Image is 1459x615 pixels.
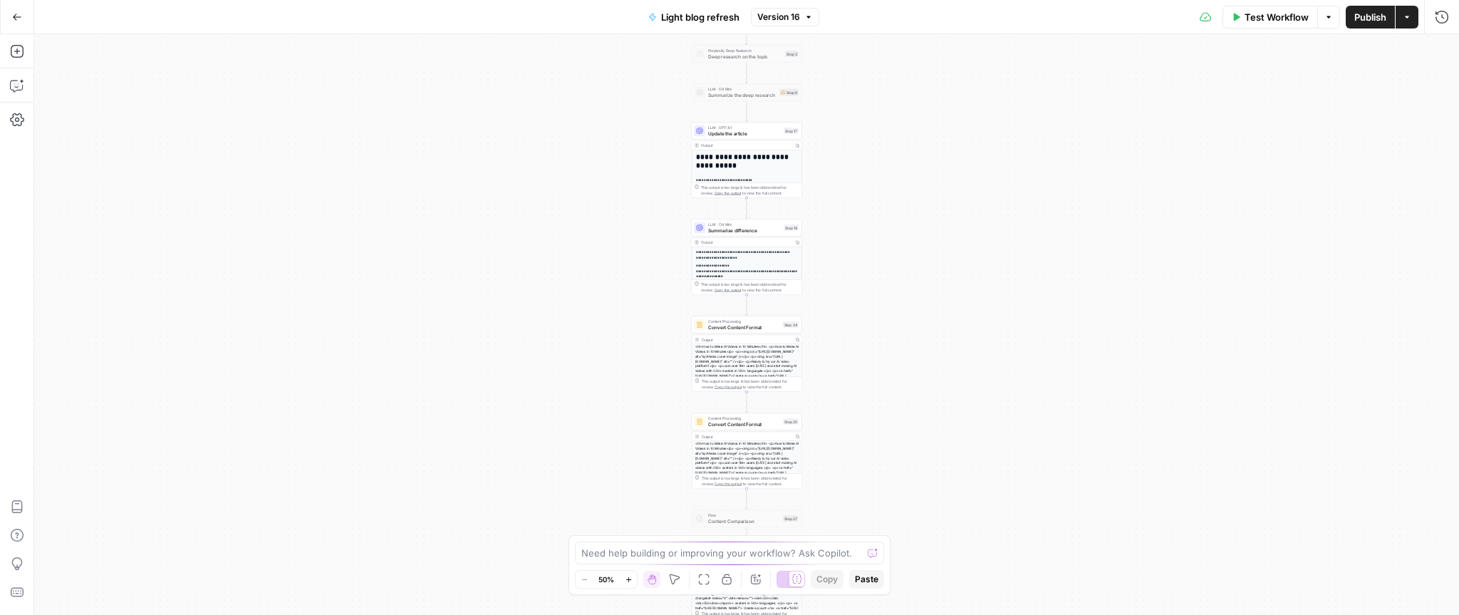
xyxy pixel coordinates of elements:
[692,46,802,63] div: Perplexity Deep ResearchDeep research on the topicStep 3
[746,198,748,219] g: Edge from step_17 to step_19
[785,51,799,57] div: Step 3
[783,515,799,522] div: Step 27
[1354,10,1386,24] span: Publish
[692,84,802,101] div: LLM · O4 MiniSummarize the deep researchStep 9
[715,385,742,389] span: Copy the output
[701,185,799,196] div: This output is too large & has been abbreviated for review. to view the full content.
[701,336,791,342] div: Output
[849,570,884,589] button: Paste
[701,281,799,293] div: This output is too large & has been abbreviated for review. to view the full content.
[708,324,780,331] span: Convert Content Format
[692,510,802,527] div: FlowContent ComparisonStep 27
[708,130,781,137] span: Update the article
[746,101,748,122] g: Edge from step_9 to step_17
[696,418,703,425] img: o3r9yhbrn24ooq0tey3lueqptmfj
[746,527,748,548] g: Edge from step_27 to step_22
[708,319,780,324] span: Content Processing
[640,6,748,29] button: Light blog refresh
[783,418,799,425] div: Step 25
[751,8,819,26] button: Version 16
[784,224,799,231] div: Step 19
[701,239,791,245] div: Output
[746,24,748,45] g: Edge from step_1 to step_3
[696,321,703,329] img: o3r9yhbrn24ooq0tey3lueqptmfj
[784,128,799,134] div: Step 17
[708,517,780,524] span: Content Comparison
[708,91,777,98] span: Summarize the deep research
[779,89,799,96] div: Step 9
[708,125,781,130] span: LLM · GPT-4.1
[708,415,780,421] span: Content Processing
[715,482,742,486] span: Copy the output
[1346,6,1395,29] button: Publish
[598,574,614,585] span: 50%
[692,344,801,397] div: <h1>How to Make AI Videos in 10 Minutes</h1> <p>How to Make AI Videos in 10 Minutes</p> <p><img s...
[746,392,748,413] g: Edge from step_24 to step_25
[855,573,878,586] span: Paste
[783,321,799,328] div: Step 24
[1222,6,1317,29] button: Test Workflow
[1245,10,1309,24] span: Test Workflow
[708,48,782,53] span: Perplexity Deep Research
[692,413,802,489] div: Content ProcessingConvert Content FormatStep 25Output<h1>How to Make AI Videos in 10 Minutes</h1>...
[708,222,781,227] span: LLM · O4 Mini
[708,420,780,428] span: Convert Content Format
[708,53,782,60] span: Deep research on the topic
[715,191,742,195] span: Copy the output
[746,489,748,510] g: Edge from step_25 to step_27
[811,570,843,589] button: Copy
[701,433,791,439] div: Output
[757,11,800,24] span: Version 16
[692,441,801,494] div: <h1>How to Make AI Videos in 10 Minutes</h1> <p>How to Make AI Videos in 10 Minutes</p> <p><img s...
[708,512,780,518] span: Flow
[746,63,748,83] g: Edge from step_3 to step_9
[661,10,739,24] span: Light blog refresh
[692,316,802,392] div: Content ProcessingConvert Content FormatStep 24Output<h1>How to Make AI Videos in 10 Minutes</h1>...
[701,378,799,390] div: This output is too large & has been abbreviated for review. to view the full content.
[696,515,703,522] img: vrinnnclop0vshvmafd7ip1g7ohf
[746,295,748,316] g: Edge from step_19 to step_24
[708,227,781,234] span: Summarise difference
[715,288,742,292] span: Copy the output
[816,573,838,586] span: Copy
[701,475,799,487] div: This output is too large & has been abbreviated for review. to view the full content.
[701,143,791,148] div: Output
[708,86,777,92] span: LLM · O4 Mini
